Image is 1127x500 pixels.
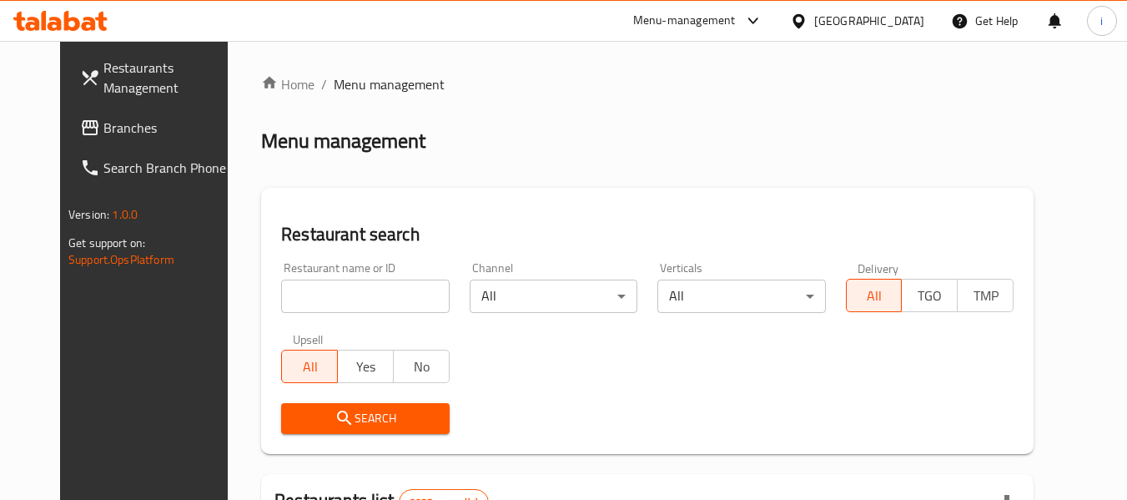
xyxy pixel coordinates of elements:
button: All [281,350,338,383]
span: Get support on: [68,232,145,254]
span: Search Branch Phone [103,158,235,178]
button: TMP [957,279,1014,312]
h2: Menu management [261,128,425,154]
button: No [393,350,450,383]
span: i [1100,12,1103,30]
span: No [400,355,443,379]
span: Yes [345,355,387,379]
button: Search [281,403,449,434]
li: / [321,74,327,94]
span: 1.0.0 [112,204,138,225]
span: All [853,284,896,308]
button: Yes [337,350,394,383]
div: Menu-management [633,11,736,31]
span: Search [294,408,435,429]
a: Restaurants Management [67,48,249,108]
nav: breadcrumb [261,74,1034,94]
span: Restaurants Management [103,58,235,98]
a: Branches [67,108,249,148]
div: All [470,280,637,313]
label: Upsell [293,333,324,345]
button: All [846,279,903,312]
span: All [289,355,331,379]
span: TMP [964,284,1007,308]
input: Search for restaurant name or ID.. [281,280,449,313]
span: Menu management [334,74,445,94]
label: Delivery [858,262,899,274]
div: All [657,280,825,313]
span: TGO [908,284,951,308]
a: Search Branch Phone [67,148,249,188]
span: Version: [68,204,109,225]
span: Branches [103,118,235,138]
a: Home [261,74,314,94]
button: TGO [901,279,958,312]
a: Support.OpsPlatform [68,249,174,270]
h2: Restaurant search [281,222,1014,247]
div: [GEOGRAPHIC_DATA] [814,12,924,30]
